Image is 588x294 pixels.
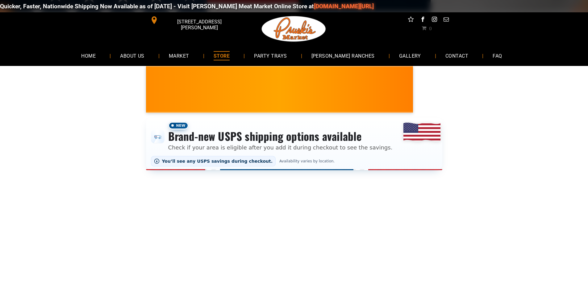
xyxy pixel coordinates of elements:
[162,159,273,164] span: You’ll see any USPS savings during checkout.
[436,47,477,64] a: CONTACT
[407,15,415,25] a: Social network
[430,15,438,25] a: instagram
[159,16,239,34] span: [STREET_ADDRESS][PERSON_NAME]
[302,47,384,64] a: [PERSON_NAME] RANCHES
[167,94,289,104] span: [PERSON_NAME] MARKET
[160,47,198,64] a: MARKET
[363,87,471,93] span: NEW! • Limited Supply • [PERSON_NAME] Recipe
[429,26,432,31] span: 0
[146,118,442,170] div: Shipping options announcement
[305,96,307,104] span: •
[363,78,471,87] span: Kielbasa Polish Sausage
[168,129,393,143] h3: Brand-new USPS shipping options available
[245,47,296,64] a: PARTY TRAYS
[146,15,240,25] a: [STREET_ADDRESS][PERSON_NAME]
[483,47,511,64] a: FAQ
[419,15,427,25] a: facebook
[442,15,450,25] a: email
[111,47,154,64] a: ABOUT US
[72,47,105,64] a: HOME
[363,93,471,101] span: $9.99!
[168,143,393,152] p: Check if your area is eligible after you add it during checkout to see the savings.
[136,3,196,10] a: [DOMAIN_NAME][URL]
[204,47,239,64] a: STORE
[390,47,430,64] a: GALLERY
[278,159,336,163] span: Availability varies by location.
[168,122,189,129] span: New
[332,77,357,102] img: Polish Artisan Dried Sausage
[261,12,327,46] img: Pruski-s+Market+HQ+Logo2-1920w.png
